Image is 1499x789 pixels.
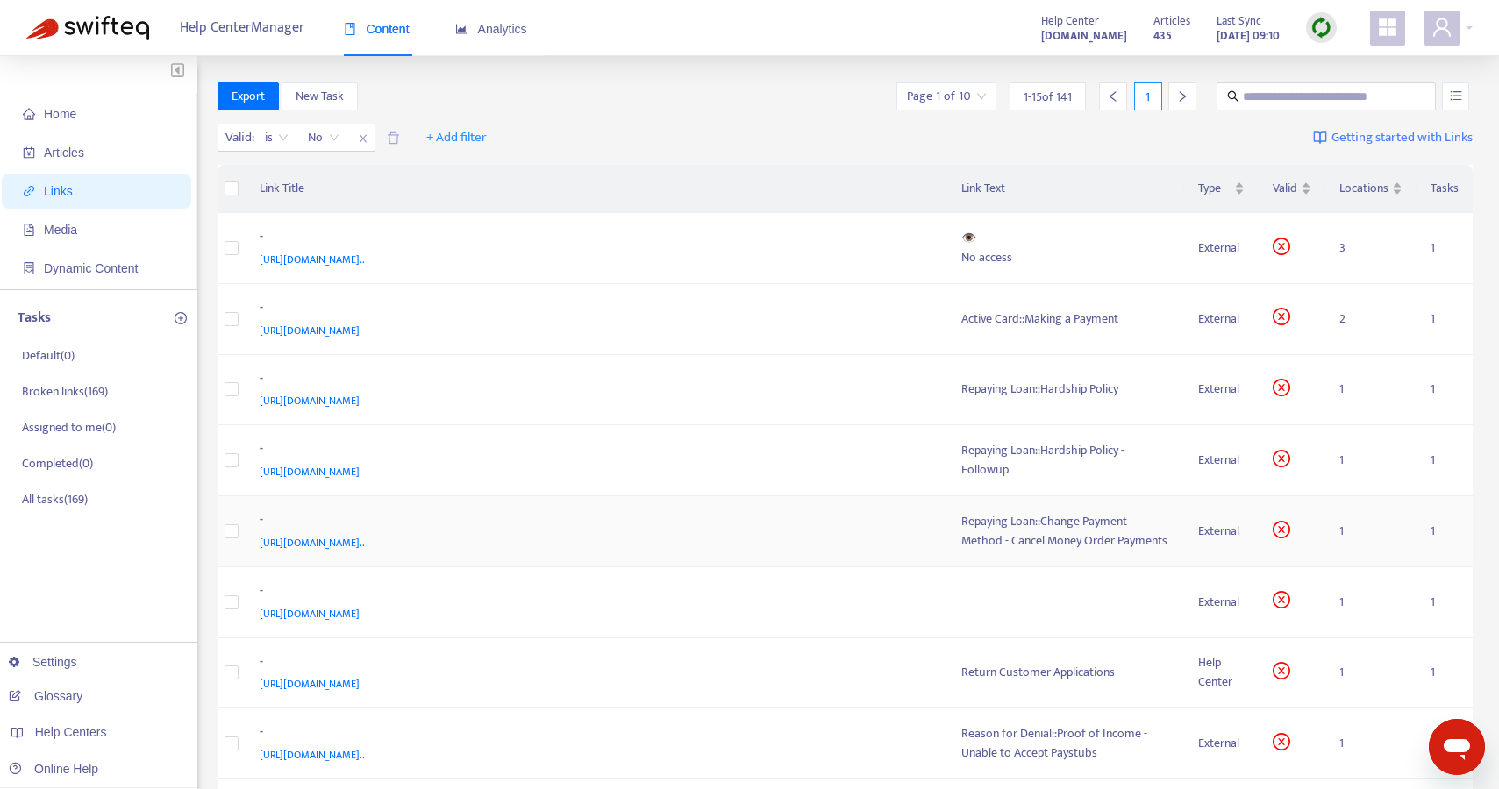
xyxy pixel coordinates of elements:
div: Active Card::Making a Payment [961,309,1171,329]
span: delete [387,131,400,145]
img: sync.dc5367851b00ba804db3.png [1310,17,1332,39]
button: Export [218,82,279,110]
p: Default ( 0 ) [22,346,75,365]
td: 1 [1417,708,1473,779]
div: - [260,510,927,533]
div: - [260,298,927,321]
th: Locations [1325,165,1417,213]
span: Content [344,22,410,36]
span: New Task [296,87,344,106]
span: + Add filter [426,127,487,148]
span: Articles [1153,11,1190,31]
div: Reason for Denial::Proof of Income - Unable to Accept Paystubs [961,724,1171,763]
a: Settings [9,655,77,669]
td: 1 [1325,567,1417,638]
span: Help Center Manager [180,11,304,45]
div: Repaying Loan::Hardship Policy - Followup [961,441,1171,480]
span: [URL][DOMAIN_NAME].. [260,251,365,268]
p: Assigned to me ( 0 ) [22,418,116,437]
span: close-circle [1273,591,1290,608]
div: Return Customer Applications [961,663,1171,682]
span: container [23,262,35,274]
span: user [1431,17,1453,38]
td: 1 [1417,425,1473,496]
td: 1 [1417,496,1473,567]
div: - [260,439,927,462]
span: [URL][DOMAIN_NAME].. [260,534,365,551]
td: 2 [1325,284,1417,355]
span: Getting started with Links [1331,128,1473,148]
span: Export [232,87,265,106]
div: 👁️ [961,229,1171,248]
td: 3 [1325,213,1417,284]
span: Help Center [1041,11,1099,31]
td: 1 [1325,425,1417,496]
th: Link Text [947,165,1185,213]
div: No access [961,248,1171,267]
span: Valid [1273,179,1297,198]
span: [URL][DOMAIN_NAME] [260,392,360,409]
div: - [260,581,927,604]
span: No [308,124,339,151]
th: Type [1184,165,1259,213]
div: 1 [1134,82,1162,110]
span: close-circle [1273,662,1290,679]
span: Analytics [455,22,527,36]
a: Glossary [9,689,82,703]
div: - [260,227,927,250]
img: image-link [1313,131,1327,145]
span: [URL][DOMAIN_NAME] [260,322,360,339]
span: search [1227,90,1239,103]
span: 1 - 15 of 141 [1024,88,1072,106]
span: close [352,128,375,149]
span: Media [44,223,77,237]
span: Links [44,184,73,198]
span: [URL][DOMAIN_NAME].. [260,746,365,764]
span: plus-circle [175,312,187,324]
span: close-circle [1273,733,1290,750]
div: External [1198,734,1245,753]
p: All tasks ( 169 ) [22,490,88,508]
td: 1 [1417,284,1473,355]
th: Link Title [246,165,947,213]
span: Home [44,107,76,121]
a: Getting started with Links [1313,124,1473,152]
span: Articles [44,146,84,160]
a: Online Help [9,762,98,776]
span: book [344,23,356,35]
td: 1 [1417,567,1473,638]
span: close-circle [1273,379,1290,396]
iframe: Button to launch messaging window [1429,719,1485,775]
span: close-circle [1273,450,1290,467]
span: link [23,185,35,197]
td: 1 [1417,638,1473,709]
td: 1 [1417,213,1473,284]
span: file-image [23,224,35,236]
span: [URL][DOMAIN_NAME] [260,463,360,480]
strong: [DATE] 09:10 [1217,26,1280,46]
span: appstore [1377,17,1398,38]
td: 1 [1325,496,1417,567]
a: [DOMAIN_NAME] [1041,25,1127,46]
span: right [1176,90,1188,103]
div: - [260,722,927,745]
span: account-book [23,146,35,159]
div: Repaying Loan::Change Payment Method - Cancel Money Order Payments [961,512,1171,551]
div: - [260,369,927,392]
div: External [1198,593,1245,612]
div: - [260,652,927,675]
span: [URL][DOMAIN_NAME] [260,675,360,693]
img: Swifteq [26,16,149,40]
p: Broken links ( 169 ) [22,382,108,401]
span: Valid : [218,124,257,151]
p: Tasks [18,308,51,329]
span: is [265,124,289,151]
button: New Task [282,82,358,110]
strong: 435 [1153,26,1172,46]
td: 1 [1325,638,1417,709]
div: External [1198,522,1245,541]
td: 1 [1325,355,1417,426]
span: left [1107,90,1119,103]
th: Tasks [1417,165,1473,213]
span: Locations [1339,179,1388,198]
